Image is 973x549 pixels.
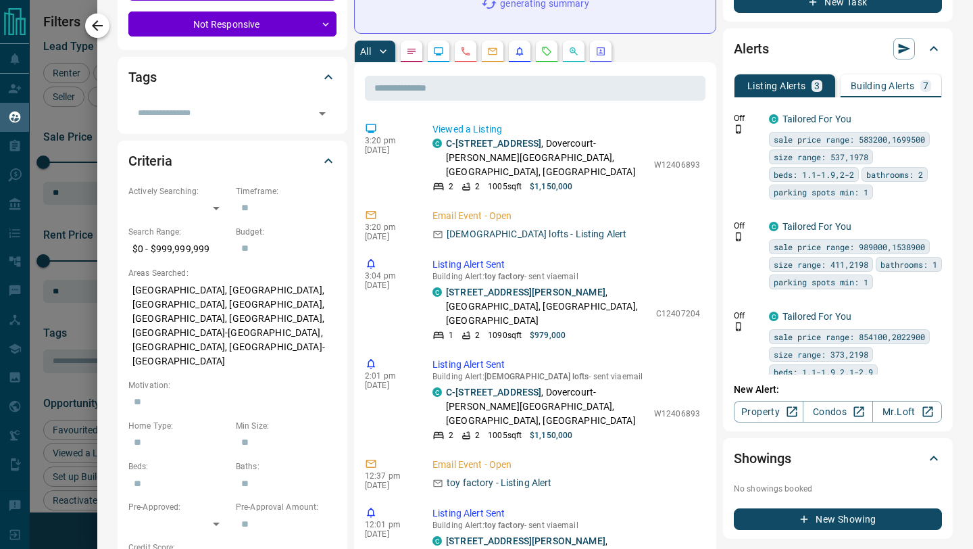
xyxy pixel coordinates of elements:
p: 3:04 pm [365,271,412,281]
div: Alerts [734,32,942,65]
div: condos.ca [769,222,778,231]
p: [DATE] [365,281,412,290]
p: W12406893 [654,408,700,420]
p: 1005 sqft [488,181,522,193]
p: [DEMOGRAPHIC_DATA] lofts - Listing Alert [447,227,626,241]
svg: Calls [460,46,471,57]
p: 2 [449,181,453,193]
p: 3:20 pm [365,222,412,232]
span: toy factory [484,521,524,530]
p: Beds: [128,460,229,473]
span: size range: 373,2198 [774,348,868,361]
h2: Criteria [128,150,172,172]
p: W12406893 [654,159,700,171]
p: Building Alerts [851,81,915,91]
p: 1005 sqft [488,429,522,441]
svg: Agent Actions [595,46,606,57]
p: 2 [475,181,480,193]
p: Actively Searching: [128,185,229,197]
p: 3:20 pm [365,136,412,145]
p: 3 [814,81,820,91]
p: Home Type: [128,420,229,432]
a: C-[STREET_ADDRESS] [446,138,541,149]
span: beds: 1.1-1.9,2.1-2.9 [774,365,873,379]
p: No showings booked [734,483,942,495]
svg: Push Notification Only [734,322,743,331]
p: toy factory - Listing Alert [447,476,552,490]
p: Listing Alert Sent [432,358,700,372]
a: [STREET_ADDRESS][PERSON_NAME] [446,535,605,546]
p: [DATE] [365,381,412,390]
p: 1090 sqft [488,329,522,341]
div: condos.ca [769,114,778,124]
span: beds: 1.1-1.9,2-2 [774,168,854,181]
svg: Opportunities [568,46,579,57]
span: bathrooms: 1 [880,258,937,271]
p: Building Alert : - sent via email [432,272,700,281]
button: Open [313,104,332,123]
p: C12407204 [656,308,700,320]
p: Timeframe: [236,185,336,197]
div: condos.ca [432,536,442,546]
p: [DATE] [365,232,412,241]
svg: Notes [406,46,417,57]
h2: Tags [128,66,156,88]
p: $979,000 [530,329,566,341]
p: Building Alert : - sent via email [432,521,700,530]
p: Building Alert : - sent via email [432,372,700,381]
p: Areas Searched: [128,267,336,279]
p: [DATE] [365,145,412,155]
p: 1 [449,329,453,341]
div: Showings [734,442,942,475]
span: size range: 537,1978 [774,150,868,164]
p: 2 [449,429,453,441]
p: Motivation: [128,379,336,391]
a: [STREET_ADDRESS][PERSON_NAME] [446,287,605,297]
p: , Dovercourt-[PERSON_NAME][GEOGRAPHIC_DATA], [GEOGRAPHIC_DATA], [GEOGRAPHIC_DATA] [446,385,647,428]
h2: Alerts [734,38,769,59]
p: [DATE] [365,529,412,539]
svg: Listing Alerts [514,46,525,57]
span: [DEMOGRAPHIC_DATA] lofts [484,372,589,381]
span: toy factory [484,272,524,281]
p: , Dovercourt-[PERSON_NAME][GEOGRAPHIC_DATA], [GEOGRAPHIC_DATA], [GEOGRAPHIC_DATA] [446,137,647,179]
p: New Alert: [734,383,942,397]
p: , [GEOGRAPHIC_DATA], [GEOGRAPHIC_DATA], [GEOGRAPHIC_DATA] [446,285,649,328]
span: sale price range: 583200,1699500 [774,133,925,146]
span: parking spots min: 1 [774,275,868,289]
p: 12:01 pm [365,520,412,529]
span: size range: 411,2198 [774,258,868,271]
svg: Lead Browsing Activity [433,46,444,57]
p: Off [734,112,761,124]
p: 7 [923,81,928,91]
div: Criteria [128,145,336,177]
p: Pre-Approved: [128,501,229,513]
p: [DATE] [365,481,412,490]
span: sale price range: 854100,2022900 [774,330,925,343]
p: $1,150,000 [530,429,572,441]
p: Off [734,220,761,232]
p: $0 - $999,999,999 [128,238,229,260]
p: 2 [475,429,480,441]
a: Tailored For You [782,311,851,322]
p: Baths: [236,460,336,473]
svg: Requests [541,46,552,57]
div: condos.ca [769,312,778,321]
p: Listing Alert Sent [432,506,700,521]
p: Email Event - Open [432,209,700,223]
p: Email Event - Open [432,458,700,472]
a: Tailored For You [782,114,851,124]
p: 2:01 pm [365,371,412,381]
a: Tailored For You [782,221,851,232]
p: 2 [475,329,480,341]
a: Property [734,401,803,423]
span: sale price range: 989000,1538900 [774,240,925,254]
a: C-[STREET_ADDRESS] [446,387,541,398]
a: Mr.Loft [872,401,942,423]
p: Budget: [236,226,336,238]
p: Pre-Approval Amount: [236,501,336,513]
svg: Push Notification Only [734,124,743,134]
div: condos.ca [432,287,442,297]
p: $1,150,000 [530,181,572,193]
p: All [360,47,371,56]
